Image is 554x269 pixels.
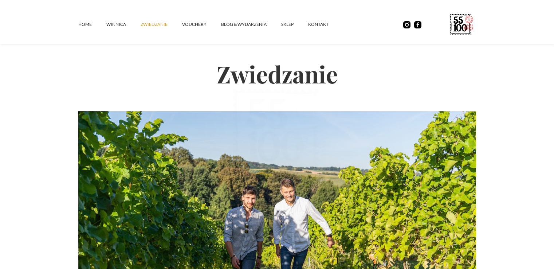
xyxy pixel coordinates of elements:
[182,13,221,35] a: vouchery
[308,13,343,35] a: kontakt
[221,13,281,35] a: Blog & Wydarzenia
[281,13,308,35] a: SKLEP
[78,13,106,35] a: Home
[141,13,182,35] a: ZWIEDZANIE
[106,13,141,35] a: winnica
